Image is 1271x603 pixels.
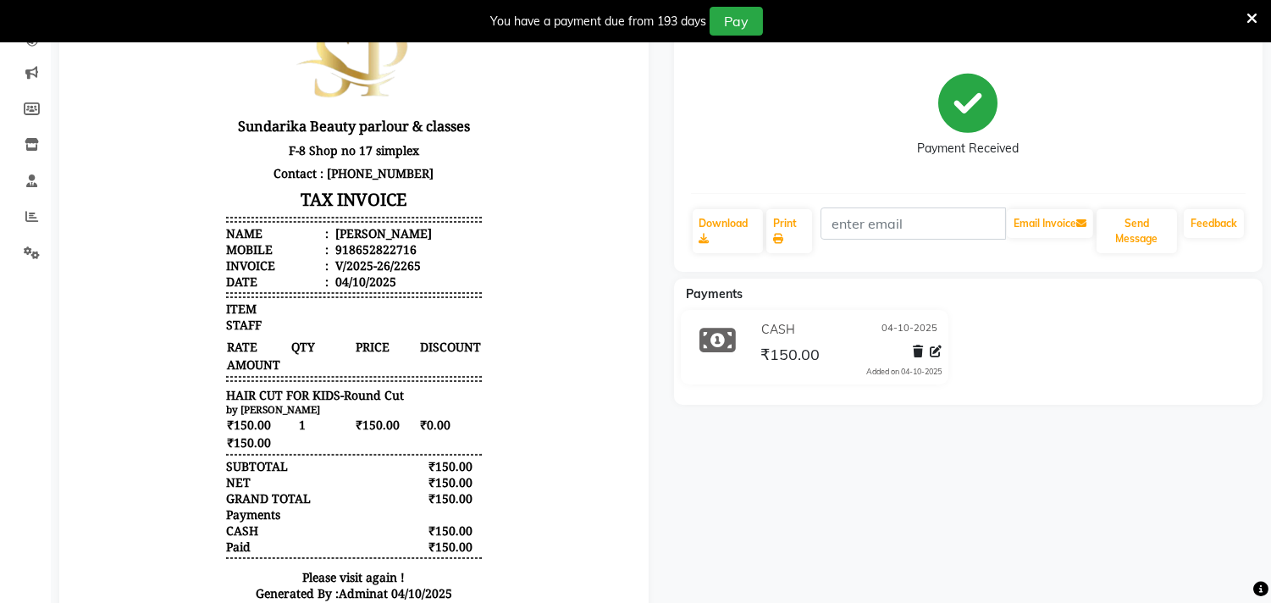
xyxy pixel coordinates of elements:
span: HAIR CUT FOR KIDS-Round Cut [150,390,328,406]
div: V/2025-26/2265 [256,260,345,276]
p: Contact : [PHONE_NUMBER] [150,164,406,187]
div: ₹150.00 [343,493,406,509]
button: Email Invoice [1007,209,1093,238]
span: PRICE [279,340,341,358]
span: CASH [150,525,182,541]
span: DISCOUNT [343,340,406,358]
span: RATE [150,340,213,358]
a: Feedback [1184,209,1244,238]
div: Date [150,276,252,292]
div: 04/10/2025 [256,276,320,292]
span: ₹150.00 [150,418,213,436]
h3: TAX INVOICE [150,187,406,217]
div: Payments [150,509,204,525]
div: Mobile [150,244,252,260]
small: by [PERSON_NAME] [150,406,244,418]
span: CASH [761,321,795,339]
span: STAFF [150,319,185,335]
span: 04-10-2025 [881,321,937,339]
div: Added on 04-10-2025 [866,366,942,378]
span: ₹150.00 [760,345,820,368]
div: Payment Received [917,141,1019,158]
span: : [249,260,252,276]
div: [PERSON_NAME] [256,228,356,244]
a: Print [766,209,812,253]
img: file_1708166426800.png [214,14,341,113]
span: ₹0.00 [343,418,406,436]
span: : [249,276,252,292]
div: Name [150,228,252,244]
div: NET [150,477,174,493]
div: ₹150.00 [343,541,406,557]
span: ₹150.00 [150,436,213,454]
h3: Sundarika Beauty parlour & classes [150,116,406,141]
p: Please visit again ! [150,572,406,588]
button: Pay [710,7,763,36]
div: ₹150.00 [343,477,406,493]
span: Payments [687,286,743,301]
div: Paid [150,541,174,557]
span: : [249,244,252,260]
span: ₹150.00 [279,418,341,436]
span: : [249,228,252,244]
button: Send Message [1097,209,1177,253]
a: Download [693,209,763,253]
span: 1 [214,418,277,436]
div: Invoice [150,260,252,276]
div: 918652822716 [256,244,340,260]
div: SUBTOTAL [150,461,212,477]
div: GRAND TOTAL [150,493,235,509]
div: You have a payment due from 193 days [490,13,706,30]
div: ₹150.00 [343,525,406,541]
span: QTY [214,340,277,358]
span: AMOUNT [150,358,213,376]
input: enter email [821,207,1006,240]
p: F-8 Shop no 17 simplex [150,141,406,164]
span: ITEM [150,303,180,319]
div: ₹150.00 [343,461,406,477]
